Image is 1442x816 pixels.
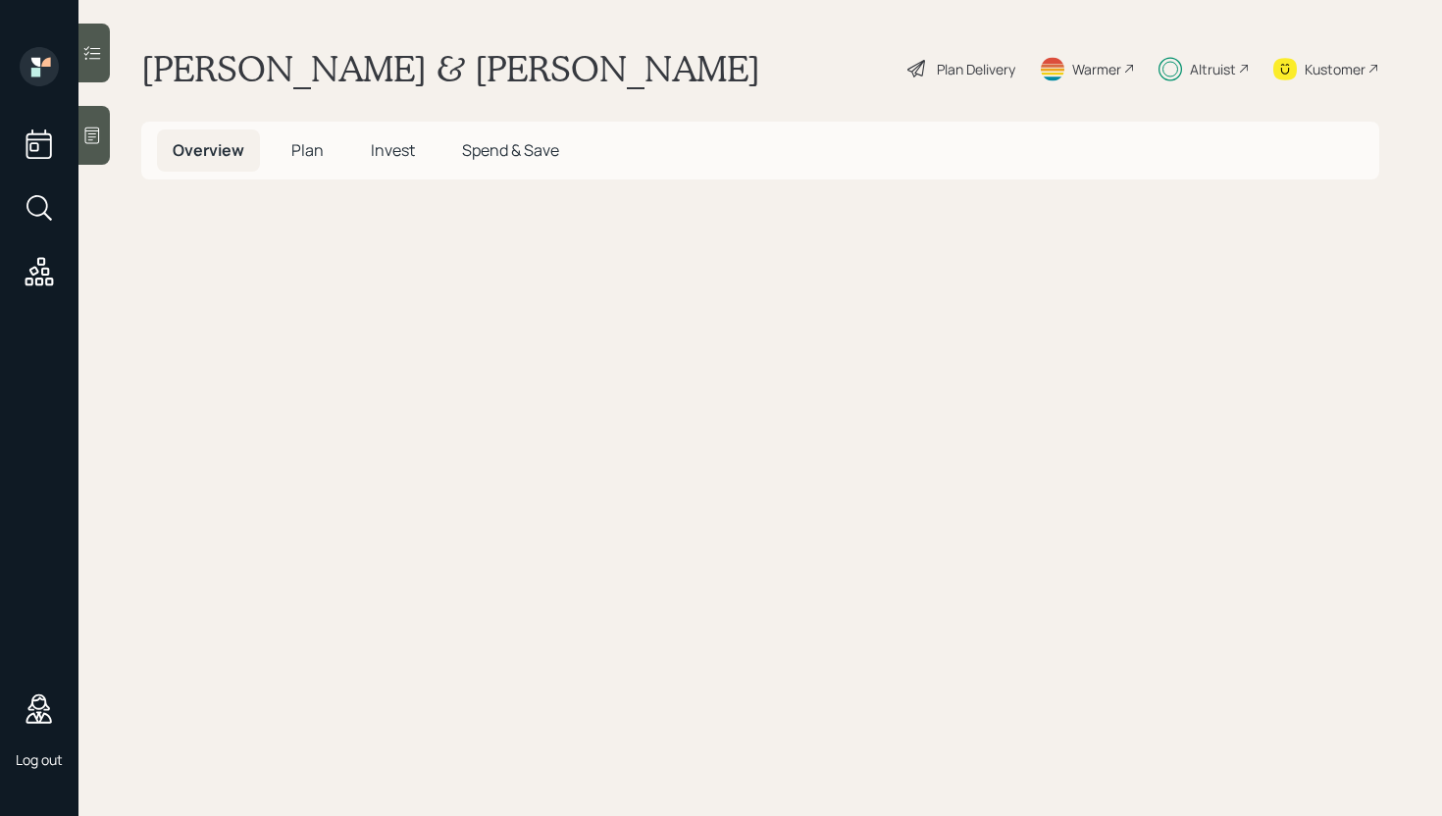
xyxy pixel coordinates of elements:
span: Overview [173,139,244,161]
div: Plan Delivery [937,59,1015,79]
div: Log out [16,750,63,769]
span: Spend & Save [462,139,559,161]
div: Altruist [1190,59,1236,79]
h1: [PERSON_NAME] & [PERSON_NAME] [141,47,760,90]
span: Plan [291,139,324,161]
div: Warmer [1072,59,1121,79]
div: Kustomer [1305,59,1365,79]
span: Invest [371,139,415,161]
